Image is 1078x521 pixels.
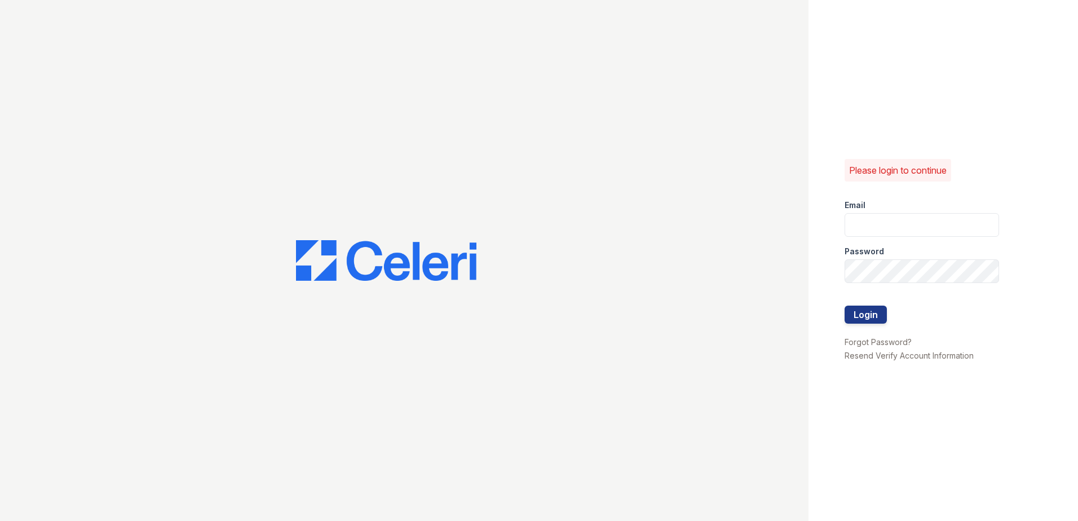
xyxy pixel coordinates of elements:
label: Password [845,246,884,257]
a: Resend Verify Account Information [845,351,974,360]
img: CE_Logo_Blue-a8612792a0a2168367f1c8372b55b34899dd931a85d93a1a3d3e32e68fde9ad4.png [296,240,476,281]
label: Email [845,200,865,211]
p: Please login to continue [849,164,947,177]
button: Login [845,306,887,324]
a: Forgot Password? [845,337,912,347]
